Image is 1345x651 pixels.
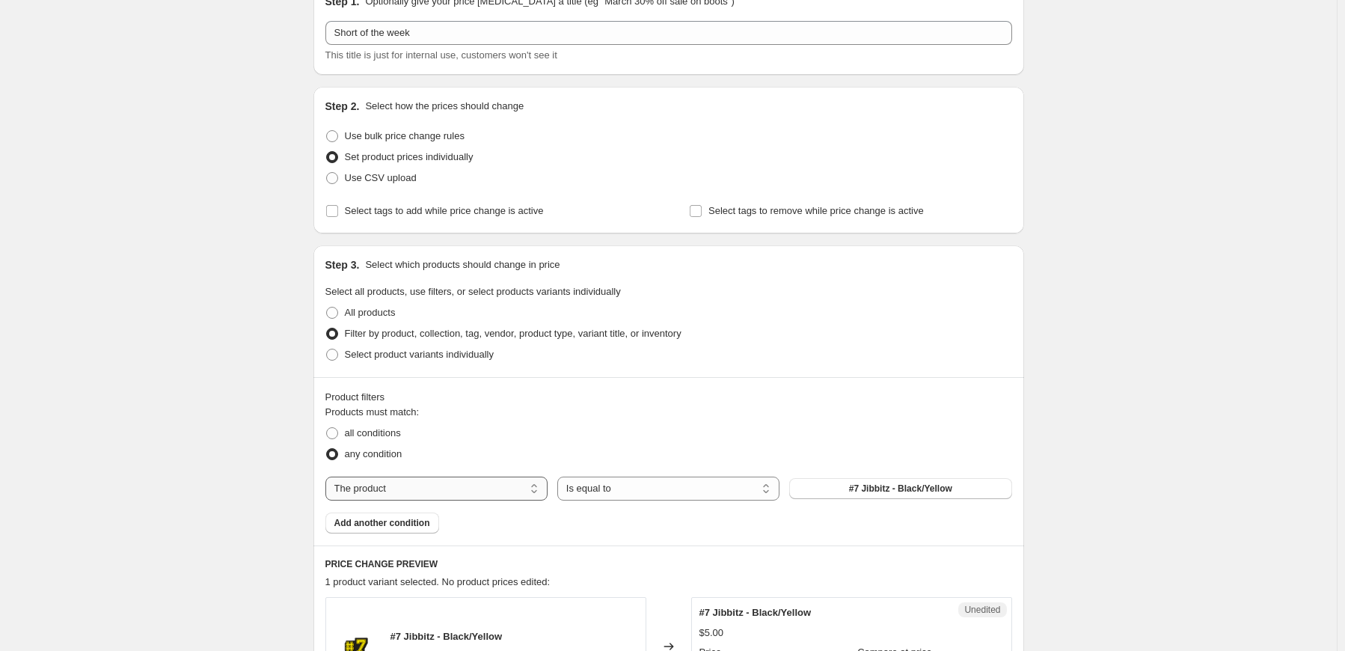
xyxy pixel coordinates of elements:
[345,349,494,360] span: Select product variants individually
[345,130,465,141] span: Use bulk price change rules
[325,49,557,61] span: This title is just for internal use, customers won't see it
[325,257,360,272] h2: Step 3.
[325,21,1012,45] input: 30% off holiday sale
[964,604,1000,616] span: Unedited
[325,558,1012,570] h6: PRICE CHANGE PREVIEW
[345,427,401,438] span: all conditions
[390,631,503,642] span: #7 Jibbitz - Black/Yellow
[325,513,439,534] button: Add another condition
[345,205,544,216] span: Select tags to add while price change is active
[325,406,420,418] span: Products must match:
[699,607,812,618] span: #7 Jibbitz - Black/Yellow
[789,478,1011,499] button: #7 Jibbitz - Black/Yellow
[325,576,551,587] span: 1 product variant selected. No product prices edited:
[345,328,681,339] span: Filter by product, collection, tag, vendor, product type, variant title, or inventory
[849,483,952,495] span: #7 Jibbitz - Black/Yellow
[325,286,621,297] span: Select all products, use filters, or select products variants individually
[345,151,474,162] span: Set product prices individually
[334,517,430,529] span: Add another condition
[345,307,396,318] span: All products
[699,626,724,641] div: $5.00
[325,390,1012,405] div: Product filters
[365,99,524,114] p: Select how the prices should change
[365,257,560,272] p: Select which products should change in price
[345,172,417,183] span: Use CSV upload
[325,99,360,114] h2: Step 2.
[708,205,924,216] span: Select tags to remove while price change is active
[345,448,402,459] span: any condition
